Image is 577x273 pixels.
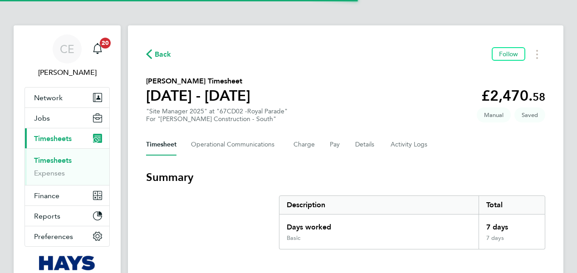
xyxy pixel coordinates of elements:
[34,232,73,241] span: Preferences
[25,148,109,185] div: Timesheets
[88,34,107,63] a: 20
[477,107,511,122] span: This timesheet was manually created.
[25,108,109,128] button: Jobs
[34,212,60,220] span: Reports
[34,169,65,177] a: Expenses
[355,134,376,156] button: Details
[25,88,109,107] button: Network
[25,226,109,246] button: Preferences
[34,191,59,200] span: Finance
[479,214,545,234] div: 7 days
[330,134,341,156] button: Pay
[34,114,50,122] span: Jobs
[146,115,288,123] div: For "[PERSON_NAME] Construction - South"
[146,134,176,156] button: Timesheet
[39,256,96,270] img: hays-logo-retina.png
[24,34,110,78] a: CE[PERSON_NAME]
[529,47,545,61] button: Timesheets Menu
[481,87,545,104] app-decimal: £2,470.
[34,134,72,143] span: Timesheets
[191,134,279,156] button: Operational Communications
[24,256,110,270] a: Go to home page
[25,185,109,205] button: Finance
[146,107,288,123] div: "Site Manager 2025" at "67CD02 -Royal Parade"
[279,196,479,214] div: Description
[146,87,250,105] h1: [DATE] - [DATE]
[279,195,545,249] div: Summary
[533,90,545,103] span: 58
[492,47,525,61] button: Follow
[34,93,63,102] span: Network
[287,234,300,242] div: Basic
[293,134,315,156] button: Charge
[155,49,171,60] span: Back
[146,170,545,185] h3: Summary
[391,134,429,156] button: Activity Logs
[146,49,171,60] button: Back
[25,206,109,226] button: Reports
[499,50,518,58] span: Follow
[279,214,479,234] div: Days worked
[25,128,109,148] button: Timesheets
[60,43,74,55] span: CE
[34,156,72,165] a: Timesheets
[479,234,545,249] div: 7 days
[100,38,111,49] span: 20
[146,76,250,87] h2: [PERSON_NAME] Timesheet
[479,196,545,214] div: Total
[514,107,545,122] span: This timesheet is Saved.
[24,67,110,78] span: Charlotte Elliot-Walkey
